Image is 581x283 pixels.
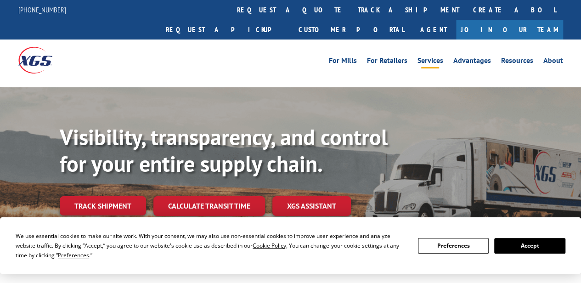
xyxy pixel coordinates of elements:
[159,20,292,40] a: Request a pickup
[60,123,388,178] b: Visibility, transparency, and control for your entire supply chain.
[60,196,146,215] a: Track shipment
[253,242,286,249] span: Cookie Policy
[494,238,565,254] button: Accept
[418,238,489,254] button: Preferences
[153,196,265,216] a: Calculate transit time
[329,57,357,67] a: For Mills
[453,57,491,67] a: Advantages
[417,57,443,67] a: Services
[58,251,89,259] span: Preferences
[272,196,351,216] a: XGS ASSISTANT
[367,57,407,67] a: For Retailers
[16,231,407,260] div: We use essential cookies to make our site work. With your consent, we may also use non-essential ...
[292,20,411,40] a: Customer Portal
[411,20,456,40] a: Agent
[543,57,563,67] a: About
[501,57,533,67] a: Resources
[18,5,66,14] a: [PHONE_NUMBER]
[456,20,563,40] a: Join Our Team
